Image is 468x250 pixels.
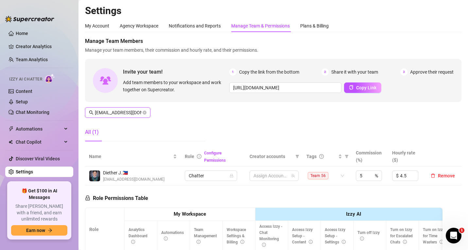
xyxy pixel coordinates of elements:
[89,153,172,160] span: Name
[85,37,461,45] span: Manage Team Members
[16,137,62,147] span: Chat Copilot
[309,240,313,244] span: info-circle
[390,227,413,244] span: Turn on Izzy for Escalated Chats
[410,68,454,76] span: Approve their request
[300,22,329,29] div: Plans & Billing
[16,89,32,94] a: Content
[230,174,234,178] span: lock
[197,154,201,159] span: info-circle
[89,170,100,181] img: Diether John Salazar
[11,188,67,201] span: 🎁 Get $100 in AI Messages
[227,227,246,244] span: Workspace Settings & Billing
[294,152,301,161] span: filter
[103,176,165,183] span: [EMAIL_ADDRESS][DOMAIN_NAME]
[295,154,299,158] span: filter
[16,110,49,115] a: Chat Monitoring
[5,16,54,22] img: logo-BBDzfeDw.svg
[262,243,266,247] span: info-circle
[16,57,48,62] a: Team Analytics
[129,227,147,244] span: Analytics Dashboard
[11,203,67,223] span: Share [PERSON_NAME] with a friend, and earn unlimited rewards
[400,68,407,76] span: 3
[459,228,464,233] span: 1
[85,194,148,202] h5: Role Permissions Table
[428,172,458,180] button: Remove
[345,154,349,158] span: filter
[239,68,299,76] span: Copy the link from the bottom
[131,240,135,244] span: info-circle
[325,227,346,244] span: Access Izzy Setup - Settings
[194,227,217,244] span: Team Management
[169,22,221,29] div: Notifications and Reports
[306,153,317,160] span: Tags
[321,68,329,76] span: 2
[174,211,206,217] strong: My Workspace
[89,110,94,115] span: search
[16,156,60,161] a: Discover Viral Videos
[161,230,184,241] span: Automations
[446,228,461,243] iframe: Intercom live chat
[143,111,147,115] button: close-circle
[229,68,236,76] span: 1
[164,237,168,241] span: info-circle
[342,240,346,244] span: info-circle
[9,126,14,132] span: thunderbolt
[388,147,424,167] th: Hourly rate ($)
[85,46,461,54] span: Manage your team members, their commission and hourly rate, and their permissions.
[85,128,99,136] div: All (1)
[431,173,435,178] span: delete
[85,195,90,201] span: lock
[103,169,165,176] span: Diether J. 🇵🇭
[308,172,328,179] span: Team 56
[16,31,28,36] a: Home
[440,240,443,244] span: info-circle
[85,22,109,29] div: My Account
[123,68,229,76] span: Invite your team!
[26,228,45,233] span: Earn now
[346,211,361,217] strong: Izzy AI
[16,169,33,174] a: Settings
[250,153,293,160] span: Creator accounts
[349,85,354,90] span: copy
[423,227,445,244] span: Turn on Izzy for Time Wasters
[360,237,364,241] span: info-circle
[95,109,141,116] input: Search members
[291,174,295,178] span: team
[85,5,461,17] h2: Settings
[9,76,42,82] span: Izzy AI Chatter
[185,154,194,159] span: Role
[85,147,181,167] th: Name
[16,99,28,104] a: Setup
[438,173,455,178] span: Remove
[343,152,350,161] span: filter
[259,224,283,247] span: Access Izzy - Chat Monitoring
[403,240,407,244] span: info-circle
[331,68,378,76] span: Share it with your team
[189,171,233,181] span: Chatter
[197,240,200,244] span: info-circle
[45,74,55,83] img: AI Chatter
[292,227,313,244] span: Access Izzy Setup - Content
[120,22,158,29] div: Agency Workspace
[11,225,67,236] button: Earn nowarrow-right
[356,85,376,90] span: Copy Link
[204,151,226,163] a: Configure Permissions
[319,154,324,159] span: question-circle
[48,228,52,233] span: arrow-right
[123,79,227,93] span: Add team members to your workspace and work together on Supercreator.
[9,140,13,144] img: Chat Copilot
[357,230,380,241] span: Turn off Izzy
[240,240,244,244] span: info-circle
[352,147,388,167] th: Commission (%)
[231,22,290,29] div: Manage Team & Permissions
[16,124,62,134] span: Automations
[344,82,381,93] button: Copy Link
[16,41,68,52] a: Creator Analytics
